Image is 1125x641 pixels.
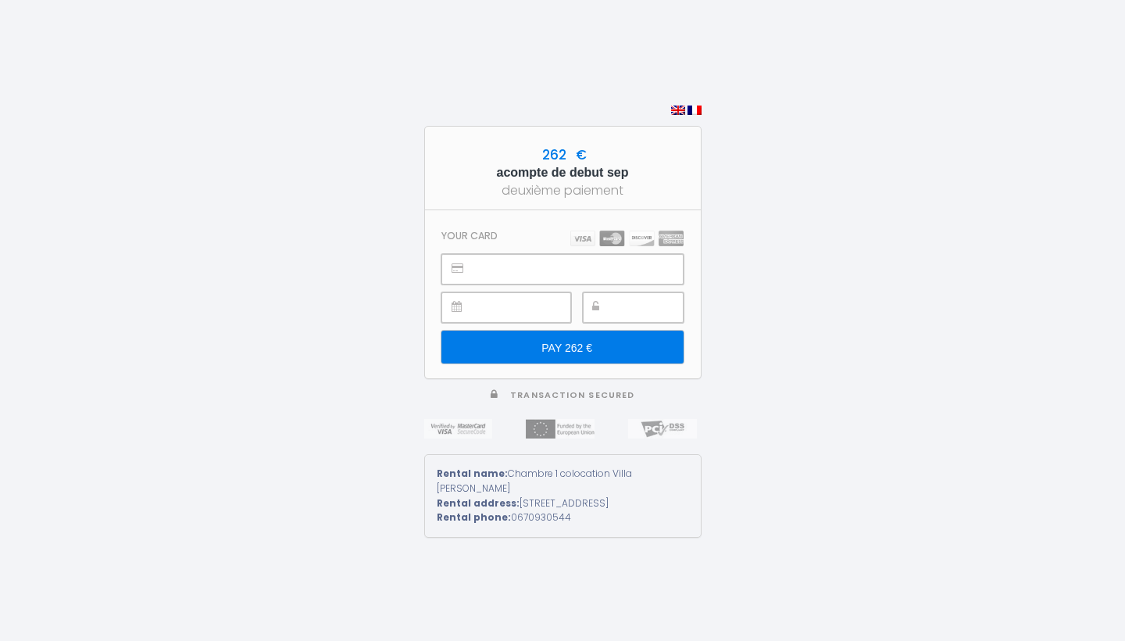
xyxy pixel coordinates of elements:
iframe: Cadre sécurisé pour la saisie de la date d'expiration [477,293,570,322]
div: [STREET_ADDRESS] [437,496,689,511]
div: Chambre 1 colocation Villa [PERSON_NAME] [437,467,689,496]
img: carts.png [570,231,684,246]
img: en.png [671,106,685,115]
div: deuxième paiement [439,181,687,200]
h3: Your card [441,230,498,242]
img: fr.png [687,106,702,115]
h5: acompte de debut sep [439,165,687,180]
iframe: Cadre sécurisé pour la saisie du code de sécurité CVC [618,293,683,322]
span: Transaction secured [510,389,634,401]
input: PAY 262 € [441,331,683,363]
span: 262 € [538,145,587,164]
iframe: Cadre sécurisé pour la saisie du numéro de carte [477,255,682,284]
div: 0670930544 [437,510,689,525]
strong: Rental address: [437,496,520,510]
strong: Rental phone: [437,510,511,524]
strong: Rental name: [437,467,508,480]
